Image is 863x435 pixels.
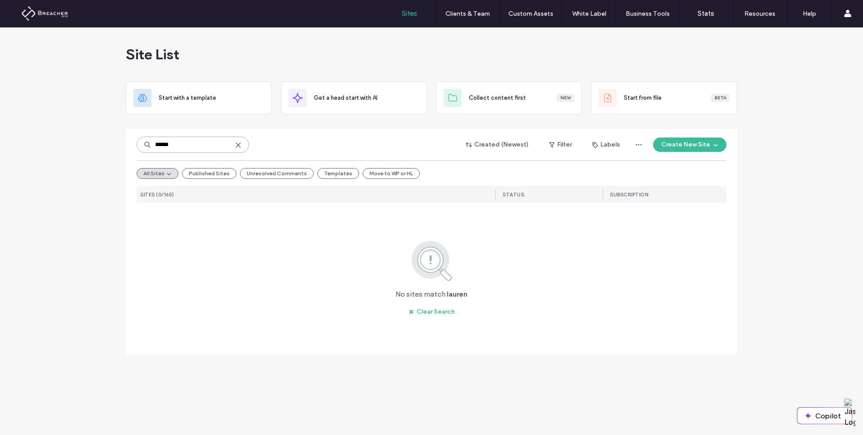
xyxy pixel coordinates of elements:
span: lauren [447,289,467,299]
span: STATUS [503,191,524,198]
button: Created (Newest) [458,138,537,152]
button: Copilot [797,408,852,424]
span: SITES (0/165) [140,191,174,198]
label: White Label [572,10,606,18]
span: No sites match [396,289,445,299]
label: Clients & Team [445,10,490,18]
div: Collect content firstNew [436,81,582,115]
button: Create New Site [653,138,726,152]
div: Start from fileBeta [591,81,737,115]
span: Collect content first [469,93,526,102]
button: Published Sites [182,168,236,179]
label: Business Tools [626,10,670,18]
span: Get a head start with AI [314,93,378,102]
img: search.svg [399,239,464,282]
div: Start with a template [126,81,272,115]
span: Start with a template [159,93,216,102]
label: Stats [698,9,714,18]
span: Site List [126,45,179,63]
button: Clear Search [400,305,463,319]
span: Start from file [624,93,662,102]
button: All Sites [137,168,178,179]
label: Sites [402,9,417,18]
button: Move to WP or HL [363,168,420,179]
label: Help [803,10,816,18]
span: Help [21,6,39,14]
label: Custom Assets [508,10,553,18]
button: Templates [317,168,359,179]
span: SUBSCRIPTION [610,191,648,198]
button: Unresolved Comments [240,168,314,179]
div: Get a head start with AI [281,81,427,115]
button: Labels [584,138,628,152]
div: Beta [711,94,730,102]
label: Resources [744,10,775,18]
div: New [557,94,574,102]
button: Filter [540,138,581,152]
